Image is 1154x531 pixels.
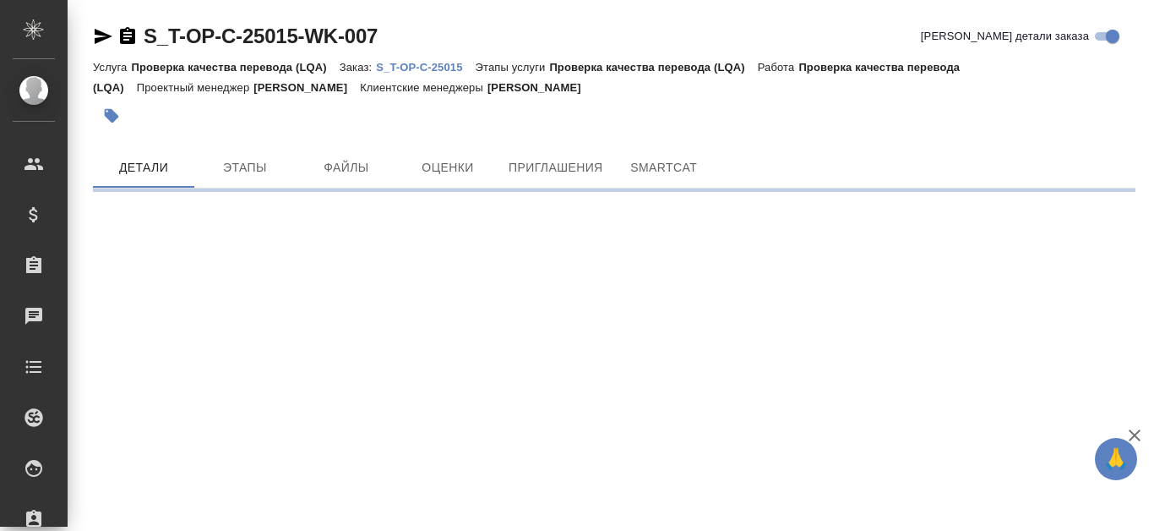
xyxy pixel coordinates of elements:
[103,157,184,178] span: Детали
[376,59,475,74] a: S_T-OP-C-25015
[509,157,603,178] span: Приглашения
[476,61,550,74] p: Этапы услуги
[407,157,488,178] span: Оценки
[1095,438,1137,480] button: 🙏
[93,26,113,47] button: Скопировать ссылку для ЯМессенджера
[549,61,757,74] p: Проверка качества перевода (LQA)
[253,81,360,94] p: [PERSON_NAME]
[758,61,799,74] p: Работа
[137,81,253,94] p: Проектный менеджер
[93,61,131,74] p: Услуга
[487,81,594,94] p: [PERSON_NAME]
[204,157,286,178] span: Этапы
[131,61,339,74] p: Проверка качества перевода (LQA)
[623,157,705,178] span: SmartCat
[360,81,487,94] p: Клиентские менеджеры
[93,97,130,134] button: Добавить тэг
[117,26,138,47] button: Скопировать ссылку
[340,61,376,74] p: Заказ:
[144,25,378,47] a: S_T-OP-C-25015-WK-007
[376,61,475,74] p: S_T-OP-C-25015
[921,28,1089,45] span: [PERSON_NAME] детали заказа
[306,157,387,178] span: Файлы
[1102,441,1130,477] span: 🙏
